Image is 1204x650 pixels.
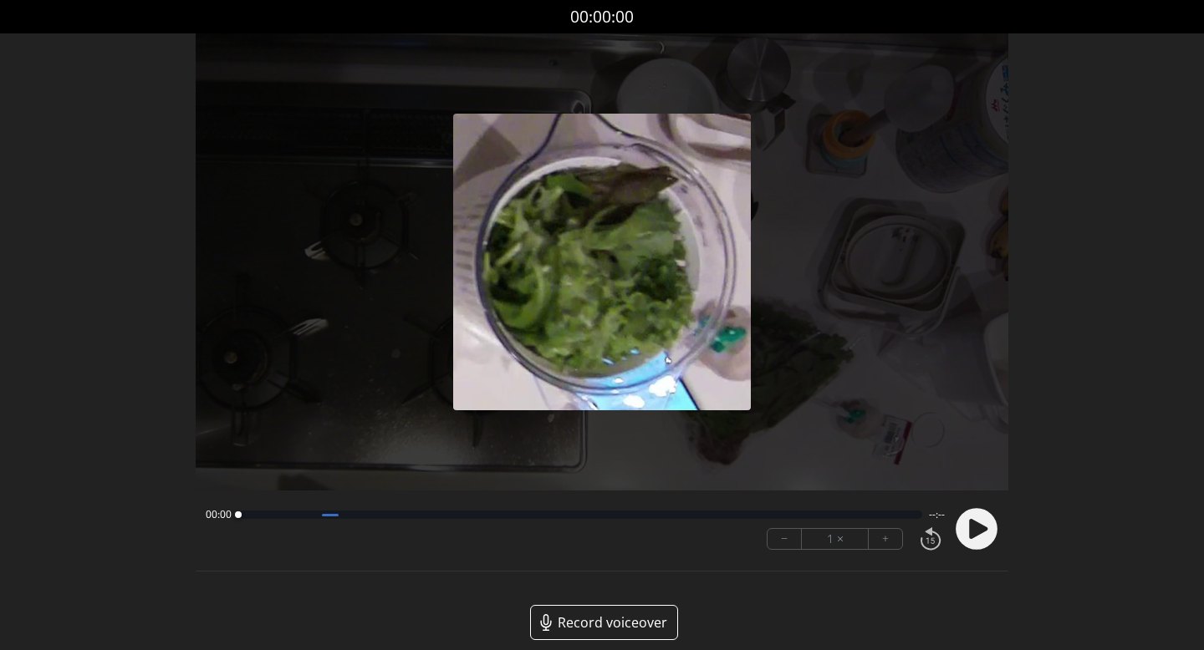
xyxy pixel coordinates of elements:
[206,508,232,521] span: 00:00
[768,529,802,549] button: −
[530,605,678,640] a: Record voiceover
[570,5,634,29] a: 00:00:00
[453,114,750,410] img: Poster Image
[869,529,902,549] button: +
[558,612,667,632] span: Record voiceover
[802,529,869,549] div: 1 ×
[929,508,945,521] span: --:--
